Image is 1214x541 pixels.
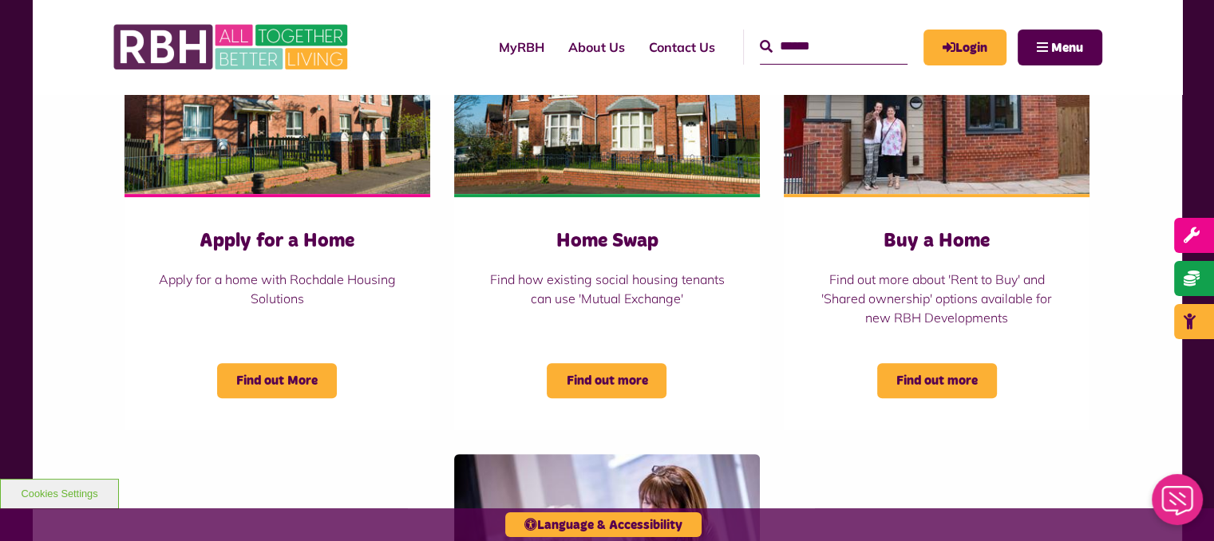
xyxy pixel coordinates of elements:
img: Belton Avenue [125,2,430,194]
a: Belton Avenue Apply for a Home Apply for a home with Rochdale Housing Solutions Find out More - o... [125,2,430,430]
span: Find out More [217,363,337,398]
a: MyRBH [923,30,1006,65]
a: MyRBH [487,26,556,69]
iframe: Netcall Web Assistant for live chat [1142,469,1214,541]
p: Find out more about 'Rent to Buy' and 'Shared ownership' options available for new RBH Developments [816,270,1058,327]
img: RBH [113,16,352,78]
span: Menu [1051,41,1083,54]
img: Longridge Drive Keys [784,2,1089,194]
h3: Home Swap [486,229,728,254]
a: About Us [556,26,637,69]
button: Language & Accessibility [505,512,702,537]
img: Belton Ave 07 [454,2,760,194]
a: Buy a Home Find out more about 'Rent to Buy' and 'Shared ownership' options available for new RBH... [784,2,1089,430]
p: Find how existing social housing tenants can use 'Mutual Exchange' [486,270,728,308]
h3: Apply for a Home [156,229,398,254]
a: Contact Us [637,26,727,69]
span: Find out more [547,363,666,398]
button: Navigation [1018,30,1102,65]
span: Find out more [877,363,997,398]
p: Apply for a home with Rochdale Housing Solutions [156,270,398,308]
input: Search [760,30,908,64]
a: Home Swap Find how existing social housing tenants can use 'Mutual Exchange' Find out more [454,2,760,430]
h3: Buy a Home [816,229,1058,254]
